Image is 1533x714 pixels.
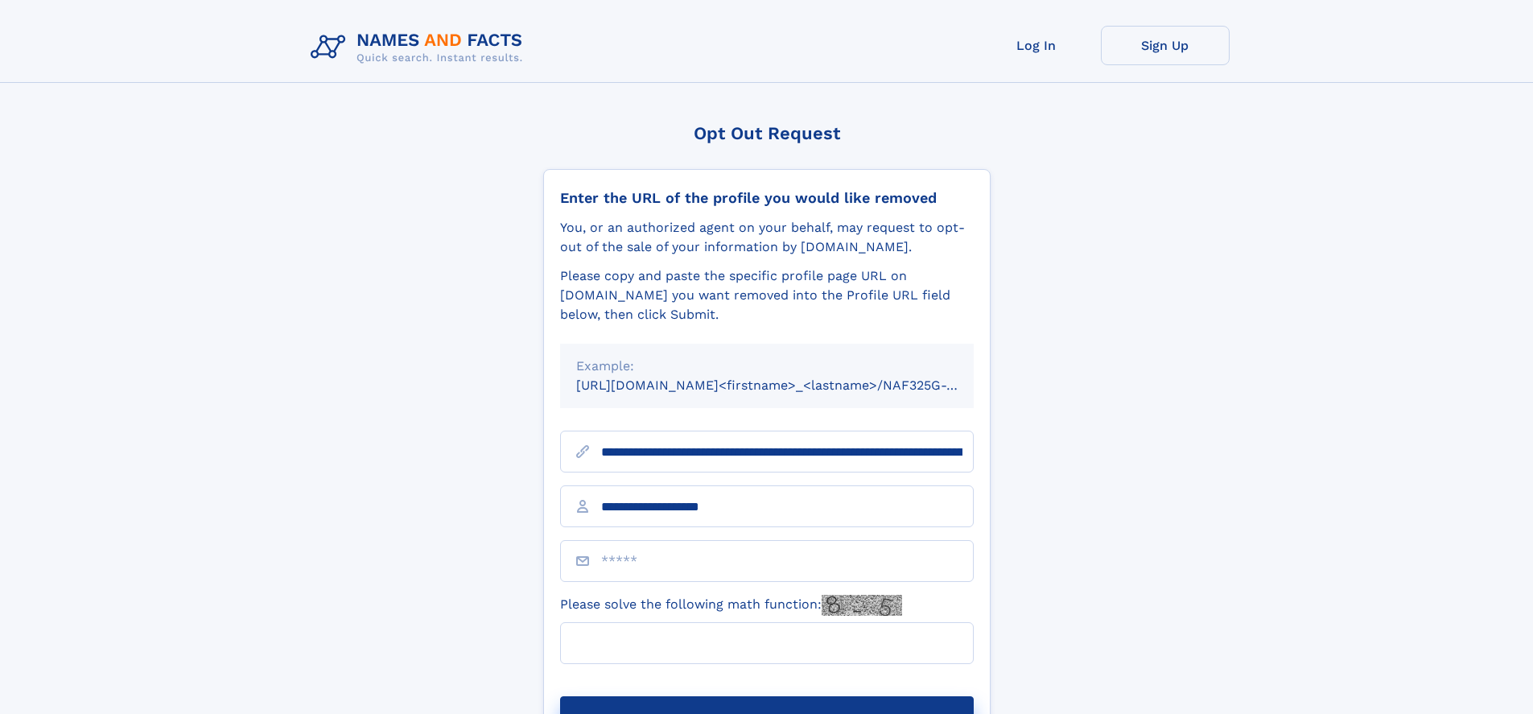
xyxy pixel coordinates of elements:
[972,26,1101,65] a: Log In
[1101,26,1230,65] a: Sign Up
[576,357,958,376] div: Example:
[560,266,974,324] div: Please copy and paste the specific profile page URL on [DOMAIN_NAME] you want removed into the Pr...
[560,189,974,207] div: Enter the URL of the profile you would like removed
[560,218,974,257] div: You, or an authorized agent on your behalf, may request to opt-out of the sale of your informatio...
[543,123,991,143] div: Opt Out Request
[576,378,1004,393] small: [URL][DOMAIN_NAME]<firstname>_<lastname>/NAF325G-xxxxxxxx
[304,26,536,69] img: Logo Names and Facts
[560,595,902,616] label: Please solve the following math function:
